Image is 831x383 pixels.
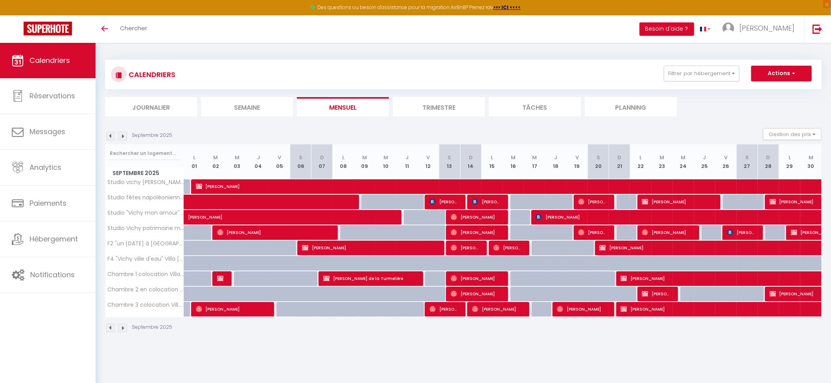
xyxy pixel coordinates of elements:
span: Chercher [120,24,147,32]
th: 21 [609,144,630,179]
th: 20 [588,144,609,179]
abbr: J [554,154,557,161]
abbr: L [342,154,345,161]
abbr: V [278,154,281,161]
abbr: M [235,154,240,161]
span: Analytics [29,162,61,172]
span: [PERSON_NAME] [451,210,500,225]
span: [PERSON_NAME] [739,23,794,33]
span: F4 "Vichy ville d'eau" Villa [PERSON_NAME] [107,256,185,262]
th: 08 [333,144,354,179]
a: >>> ICI <<<< [493,4,521,11]
th: 23 [652,144,673,179]
span: [PERSON_NAME] [642,194,713,209]
img: Super Booking [24,22,72,35]
span: [PERSON_NAME] [642,225,691,240]
abbr: M [214,154,218,161]
th: 25 [694,144,715,179]
li: Mensuel [297,97,389,116]
th: 05 [269,144,290,179]
p: Septembre 2025 [132,324,172,331]
th: 27 [737,144,758,179]
li: Tâches [489,97,581,116]
button: Filtrer par hébergement [664,66,739,81]
span: Studio fêtes napoléoniennes Villa [PERSON_NAME] [107,195,185,201]
abbr: J [405,154,409,161]
abbr: D [767,154,770,161]
abbr: M [383,154,388,161]
li: Journalier [105,97,197,116]
abbr: D [469,154,473,161]
abbr: L [491,154,493,161]
span: [PERSON_NAME] [302,240,437,255]
span: [PERSON_NAME] [196,302,267,317]
span: [PERSON_NAME] [791,225,827,240]
abbr: D [320,154,324,161]
span: F2 "un [DATE] à [GEOGRAPHIC_DATA]" Villa [PERSON_NAME] [107,241,185,247]
th: 16 [503,144,524,179]
span: Notifications [30,270,75,280]
button: Besoin d'aide ? [639,22,694,36]
span: Studio Vichy patrimoine mondial Villa [PERSON_NAME] [107,225,185,231]
img: ... [722,22,734,34]
th: 11 [396,144,418,179]
abbr: J [257,154,260,161]
th: 15 [481,144,503,179]
span: [PERSON_NAME] [557,302,606,317]
span: [PERSON_NAME] [188,206,369,221]
abbr: M [362,154,367,161]
th: 26 [715,144,737,179]
abbr: S [299,154,302,161]
th: 30 [800,144,822,179]
abbr: V [575,154,579,161]
span: [PERSON_NAME] [451,225,500,240]
abbr: S [448,154,451,161]
abbr: S [597,154,600,161]
span: [PERSON_NAME] [472,302,521,317]
button: Gestion des prix [763,128,822,140]
th: 24 [673,144,694,179]
th: 04 [248,144,269,179]
abbr: M [660,154,665,161]
th: 17 [524,144,545,179]
th: 12 [418,144,439,179]
span: [PERSON_NAME] [727,225,755,240]
li: Semaine [201,97,293,116]
p: Septembre 2025 [132,132,172,139]
th: 29 [779,144,800,179]
button: Actions [751,66,812,81]
th: 28 [758,144,779,179]
th: 14 [460,144,481,179]
abbr: L [193,154,196,161]
span: Messages [29,127,65,136]
h3: CALENDRIERS [127,66,175,83]
span: [PERSON_NAME] [642,286,670,301]
span: [PERSON_NAME] [429,194,458,209]
span: Calendriers [29,55,70,65]
abbr: L [789,154,791,161]
abbr: M [511,154,516,161]
span: [PERSON_NAME] [578,225,606,240]
span: [PERSON_NAME] [217,271,224,286]
th: 10 [375,144,396,179]
span: Studio vichy [PERSON_NAME] [GEOGRAPHIC_DATA][PERSON_NAME] [107,179,185,185]
abbr: V [427,154,430,161]
span: Paiements [29,198,66,208]
li: Planning [585,97,677,116]
span: Hébergement [29,234,78,244]
abbr: S [745,154,749,161]
input: Rechercher un logement... [110,146,179,160]
th: 22 [630,144,651,179]
span: Chambre 3 colocation Villa [PERSON_NAME] [107,302,185,308]
th: 01 [184,144,205,179]
span: Septembre 2025 [105,168,184,179]
span: [PERSON_NAME] [451,271,500,286]
abbr: J [703,154,706,161]
th: 07 [311,144,333,179]
span: Réservations [29,91,75,101]
th: 02 [205,144,227,179]
abbr: M [532,154,537,161]
abbr: L [640,154,642,161]
th: 09 [354,144,375,179]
